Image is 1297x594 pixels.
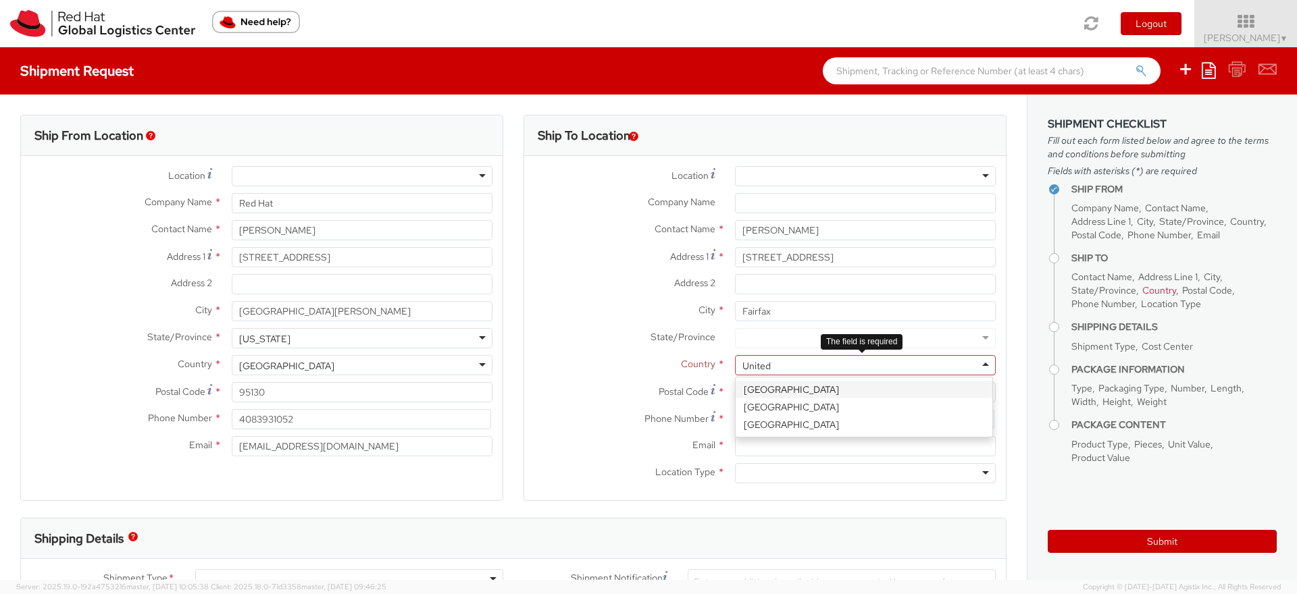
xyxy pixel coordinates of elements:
[1171,382,1204,394] span: Number
[1071,438,1128,450] span: Product Type
[644,412,709,425] span: Phone Number
[1083,582,1281,593] span: Copyright © [DATE]-[DATE] Agistix Inc., All Rights Reserved
[1071,253,1277,263] h4: Ship To
[1071,298,1135,310] span: Phone Number
[671,169,709,182] span: Location
[1204,271,1220,283] span: City
[1048,134,1277,161] span: Fill out each form listed below and agree to the terms and conditions before submitting
[1211,382,1242,394] span: Length
[1204,32,1288,44] span: [PERSON_NAME]
[1071,229,1121,241] span: Postal Code
[167,250,205,263] span: Address 1
[1141,298,1201,310] span: Location Type
[571,571,663,585] span: Shipment Notification
[1197,229,1220,241] span: Email
[1071,420,1277,430] h4: Package Content
[659,385,709,398] span: Postal Code
[1230,215,1264,227] span: Country
[823,57,1161,84] input: Shipment, Tracking or Reference Number (at least 4 chars)
[692,439,715,451] span: Email
[1048,118,1277,130] h3: Shipment Checklist
[178,358,212,370] span: Country
[148,412,212,424] span: Phone Number
[1121,12,1181,35] button: Logout
[1071,382,1092,394] span: Type
[1280,33,1288,44] span: ▼
[1071,396,1096,408] span: Width
[655,223,715,235] span: Contact Name
[212,11,300,33] button: Need help?
[16,582,209,591] span: Server: 2025.19.0-192a4753216
[34,532,124,545] h3: Shipping Details
[1048,164,1277,178] span: Fields with asterisks (*) are required
[189,439,212,451] span: Email
[20,63,134,78] h4: Shipment Request
[1098,382,1165,394] span: Packaging Type
[698,304,715,316] span: City
[1102,396,1131,408] span: Height
[670,250,709,263] span: Address 1
[1142,284,1176,296] span: Country
[1071,364,1277,375] h4: Package Information
[145,196,212,208] span: Company Name
[34,129,143,142] h3: Ship From Location
[155,385,205,398] span: Postal Code
[1159,215,1224,227] span: State/Province
[1048,530,1277,553] button: Submit
[151,223,212,235] span: Contact Name
[538,129,630,142] h3: Ship To Location
[239,359,334,373] div: [GEOGRAPHIC_DATA]
[211,582,386,591] span: Client: 2025.18.0-71d3358
[1071,322,1277,332] h4: Shipping Details
[1142,340,1193,352] span: Cost Center
[736,416,992,433] div: [GEOGRAPHIC_DATA]
[1071,184,1277,194] h4: Ship From
[1182,284,1232,296] span: Postal Code
[1134,438,1162,450] span: Pieces
[1071,284,1136,296] span: State/Province
[168,169,205,182] span: Location
[147,331,212,343] span: State/Province
[195,304,212,316] span: City
[1137,396,1167,408] span: Weight
[1137,215,1153,227] span: City
[1071,452,1130,464] span: Product Value
[1168,438,1211,450] span: Unit Value
[103,571,168,587] span: Shipment Type
[674,277,715,289] span: Address 2
[1071,215,1131,227] span: Address Line 1
[1071,271,1132,283] span: Contact Name
[736,398,992,416] div: [GEOGRAPHIC_DATA]
[1071,340,1136,352] span: Shipment Type
[1071,202,1139,214] span: Company Name
[736,381,992,398] div: [GEOGRAPHIC_DATA]
[1145,202,1206,214] span: Contact Name
[239,332,290,346] div: [US_STATE]
[821,334,902,350] div: The field is required
[10,10,195,37] img: rh-logistics-00dfa346123c4ec078e1.svg
[301,582,386,591] span: master, [DATE] 09:46:25
[171,277,212,289] span: Address 2
[681,358,715,370] span: Country
[651,331,715,343] span: State/Province
[648,196,715,208] span: Company Name
[655,466,715,478] span: Location Type
[1127,229,1191,241] span: Phone Number
[126,582,209,591] span: master, [DATE] 10:05:38
[1138,271,1198,283] span: Address Line 1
